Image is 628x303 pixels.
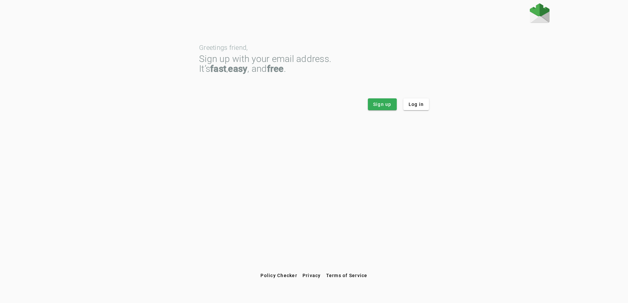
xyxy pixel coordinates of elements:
span: Log in [409,101,424,108]
strong: free [267,63,284,74]
button: Sign up [368,98,397,110]
strong: easy [228,63,247,74]
button: Log in [403,98,429,110]
div: Sign up with your email address. It’s , , and . [199,54,429,74]
span: Terms of Service [326,273,368,278]
img: Fraudmarc Logo [530,3,549,23]
span: Policy Checker [260,273,297,278]
span: Privacy [303,273,321,278]
strong: fast [210,63,226,74]
button: Policy Checker [258,270,300,281]
span: Sign up [373,101,392,108]
div: Greetings friend, [199,44,429,51]
button: Terms of Service [324,270,370,281]
button: Privacy [300,270,324,281]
